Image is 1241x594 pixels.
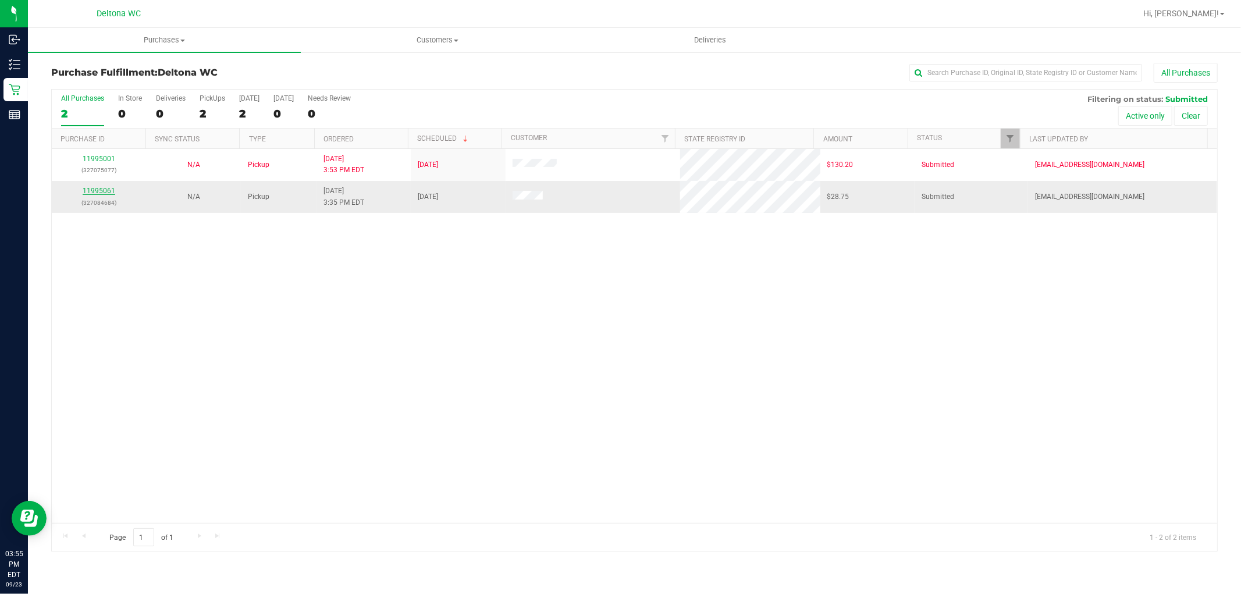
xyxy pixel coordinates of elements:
[917,134,942,142] a: Status
[200,107,225,120] div: 2
[323,186,364,208] span: [DATE] 3:35 PM EDT
[922,191,954,202] span: Submitted
[656,129,675,148] a: Filter
[187,161,200,169] span: Not Applicable
[248,159,269,170] span: Pickup
[1143,9,1219,18] span: Hi, [PERSON_NAME]!
[1035,159,1144,170] span: [EMAIL_ADDRESS][DOMAIN_NAME]
[5,549,23,580] p: 03:55 PM EDT
[28,28,301,52] a: Purchases
[12,501,47,536] iframe: Resource center
[9,59,20,70] inline-svg: Inventory
[28,35,301,45] span: Purchases
[158,67,218,78] span: Deltona WC
[1165,94,1208,104] span: Submitted
[187,193,200,201] span: Not Applicable
[51,67,440,78] h3: Purchase Fulfillment:
[156,107,186,120] div: 0
[308,94,351,102] div: Needs Review
[1140,528,1206,546] span: 1 - 2 of 2 items
[59,197,139,208] p: (327084684)
[1087,94,1163,104] span: Filtering on status:
[239,94,259,102] div: [DATE]
[1118,106,1172,126] button: Active only
[308,107,351,120] div: 0
[323,135,354,143] a: Ordered
[187,159,200,170] button: N/A
[574,28,847,52] a: Deliveries
[200,94,225,102] div: PickUps
[678,35,742,45] span: Deliveries
[248,191,269,202] span: Pickup
[1001,129,1020,148] a: Filter
[61,107,104,120] div: 2
[1029,135,1088,143] a: Last Updated By
[9,34,20,45] inline-svg: Inbound
[418,134,471,143] a: Scheduled
[5,580,23,589] p: 09/23
[156,94,186,102] div: Deliveries
[9,109,20,120] inline-svg: Reports
[61,135,105,143] a: Purchase ID
[249,135,266,143] a: Type
[301,28,574,52] a: Customers
[118,94,142,102] div: In Store
[61,94,104,102] div: All Purchases
[1035,191,1144,202] span: [EMAIL_ADDRESS][DOMAIN_NAME]
[239,107,259,120] div: 2
[9,84,20,95] inline-svg: Retail
[99,528,183,546] span: Page of 1
[511,134,547,142] a: Customer
[83,187,115,195] a: 11995061
[685,135,746,143] a: State Registry ID
[1174,106,1208,126] button: Clear
[118,107,142,120] div: 0
[418,191,438,202] span: [DATE]
[273,107,294,120] div: 0
[827,159,854,170] span: $130.20
[273,94,294,102] div: [DATE]
[823,135,852,143] a: Amount
[97,9,141,19] span: Deltona WC
[187,191,200,202] button: N/A
[827,191,849,202] span: $28.75
[59,165,139,176] p: (327075077)
[1154,63,1218,83] button: All Purchases
[418,159,438,170] span: [DATE]
[83,155,115,163] a: 11995001
[301,35,573,45] span: Customers
[922,159,954,170] span: Submitted
[133,528,154,546] input: 1
[323,154,364,176] span: [DATE] 3:53 PM EDT
[155,135,200,143] a: Sync Status
[909,64,1142,81] input: Search Purchase ID, Original ID, State Registry ID or Customer Name...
